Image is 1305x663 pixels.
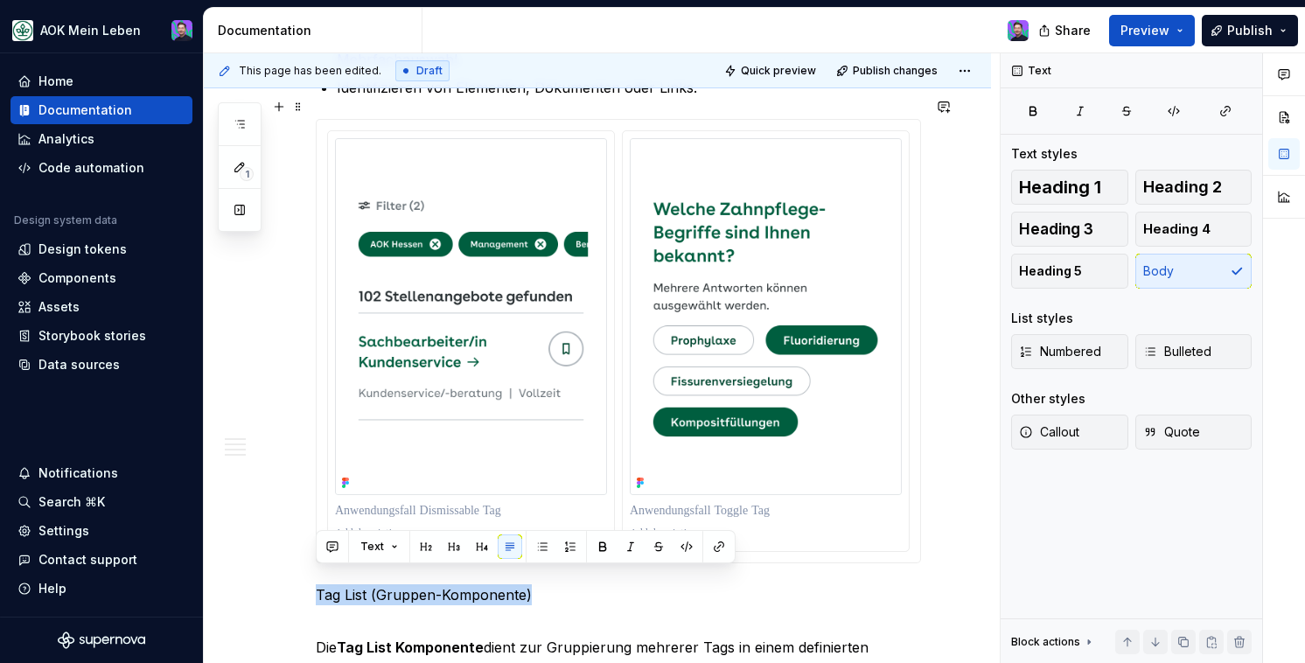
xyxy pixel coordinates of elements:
div: Notifications [38,464,118,482]
img: df5db9ef-aba0-4771-bf51-9763b7497661.png [12,20,33,41]
span: Publish [1227,22,1273,39]
div: Block actions [1011,635,1080,649]
div: Text styles [1011,145,1078,163]
a: Code automation [10,154,192,182]
button: Heading 4 [1135,212,1253,247]
button: Quote [1135,415,1253,450]
strong: Tag List Komponente [337,639,484,656]
span: Quote [1143,423,1200,441]
div: Data sources [38,356,120,373]
a: Settings [10,517,192,545]
span: Draft [416,64,443,78]
span: Heading 2 [1143,178,1222,196]
div: Design tokens [38,241,127,258]
div: Analytics [38,130,94,148]
div: Assets [38,298,80,316]
svg: Supernova Logo [58,632,145,649]
p: Tag List (Gruppen-Komponente) [316,584,921,605]
button: AOK Mein LebenSamuel [3,11,199,49]
span: 1 [240,167,254,181]
div: Help [38,580,66,597]
span: Publish changes [853,64,938,78]
button: Publish [1202,15,1298,46]
div: Design system data [14,213,117,227]
span: Quick preview [741,64,816,78]
div: Settings [38,522,89,540]
button: Heading 1 [1011,170,1128,205]
div: List styles [1011,310,1073,327]
span: Heading 5 [1019,262,1082,280]
button: Heading 5 [1011,254,1128,289]
span: Heading 4 [1143,220,1211,238]
button: Notifications [10,459,192,487]
div: Home [38,73,73,90]
div: Code automation [38,159,144,177]
img: Samuel [171,20,192,41]
button: Heading 2 [1135,170,1253,205]
button: Quick preview [719,59,824,83]
span: Callout [1019,423,1079,441]
span: This page has been edited. [239,64,381,78]
button: Search ⌘K [10,488,192,516]
div: Storybook stories [38,327,146,345]
div: Contact support [38,551,137,569]
button: Publish changes [831,59,946,83]
span: Heading 1 [1019,178,1101,196]
span: Heading 3 [1019,220,1093,238]
span: Bulleted [1143,343,1211,360]
button: Share [1029,15,1102,46]
a: Home [10,67,192,95]
div: Documentation [38,101,132,119]
img: Samuel [1008,20,1029,41]
a: Storybook stories [10,322,192,350]
button: Preview [1109,15,1195,46]
span: Numbered [1019,343,1101,360]
button: Contact support [10,546,192,574]
button: Numbered [1011,334,1128,369]
span: Preview [1120,22,1169,39]
a: Analytics [10,125,192,153]
div: Documentation [218,22,415,39]
a: Documentation [10,96,192,124]
div: Search ⌘K [38,493,105,511]
div: Block actions [1011,630,1096,654]
a: Assets [10,293,192,321]
span: Share [1055,22,1091,39]
div: AOK Mein Leben [40,22,141,39]
button: Help [10,575,192,603]
div: Components [38,269,116,287]
a: Data sources [10,351,192,379]
button: Bulleted [1135,334,1253,369]
button: Callout [1011,415,1128,450]
div: Other styles [1011,390,1085,408]
a: Components [10,264,192,292]
a: Design tokens [10,235,192,263]
button: Heading 3 [1011,212,1128,247]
